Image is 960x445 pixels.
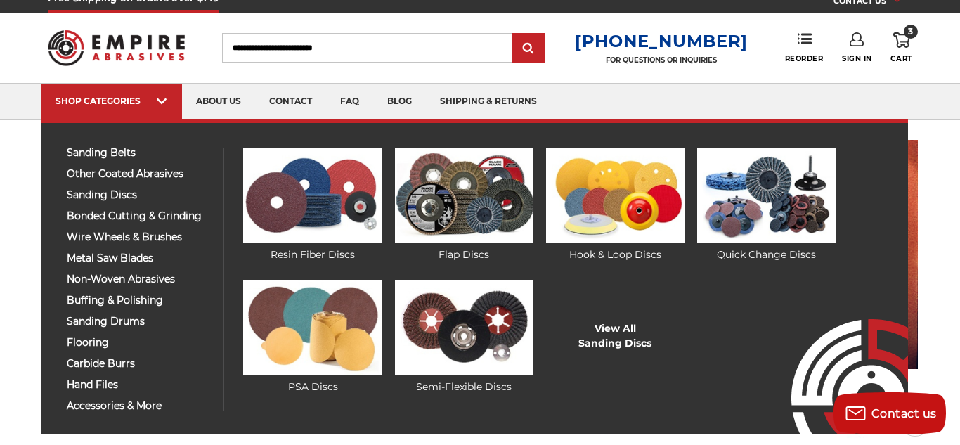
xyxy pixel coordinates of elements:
[56,96,168,106] div: SHOP CATEGORIES
[67,232,212,243] span: wire wheels & brushes
[785,32,824,63] a: Reorder
[182,84,255,120] a: about us
[697,148,836,243] img: Quick Change Discs
[395,280,533,375] img: Semi-Flexible Discs
[243,280,382,375] img: PSA Discs
[243,148,382,243] img: Resin Fiber Discs
[67,169,212,179] span: other coated abrasives
[67,253,212,264] span: metal saw blades
[243,280,382,394] a: PSA Discs
[575,31,748,51] a: [PHONE_NUMBER]
[871,407,937,420] span: Contact us
[67,337,212,348] span: flooring
[67,401,212,411] span: accessories & more
[546,148,685,262] a: Hook & Loop Discs
[514,34,543,63] input: Submit
[48,21,184,75] img: Empire Abrasives
[546,148,685,243] img: Hook & Loop Discs
[890,54,912,63] span: Cart
[67,316,212,327] span: sanding drums
[842,54,872,63] span: Sign In
[67,190,212,200] span: sanding discs
[67,359,212,369] span: carbide burrs
[67,211,212,221] span: bonded cutting & grinding
[904,25,918,39] span: 3
[575,56,748,65] p: FOR QUESTIONS OR INQUIRIES
[255,84,326,120] a: contact
[67,380,212,390] span: hand files
[395,148,533,262] a: Flap Discs
[373,84,426,120] a: blog
[890,32,912,63] a: 3 Cart
[766,278,908,434] img: Empire Abrasives Logo Image
[67,148,212,158] span: sanding belts
[67,295,212,306] span: buffing & polishing
[578,321,651,351] a: View AllSanding Discs
[395,280,533,394] a: Semi-Flexible Discs
[395,148,533,243] img: Flap Discs
[833,392,946,434] button: Contact us
[697,148,836,262] a: Quick Change Discs
[785,54,824,63] span: Reorder
[243,148,382,262] a: Resin Fiber Discs
[326,84,373,120] a: faq
[67,274,212,285] span: non-woven abrasives
[426,84,551,120] a: shipping & returns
